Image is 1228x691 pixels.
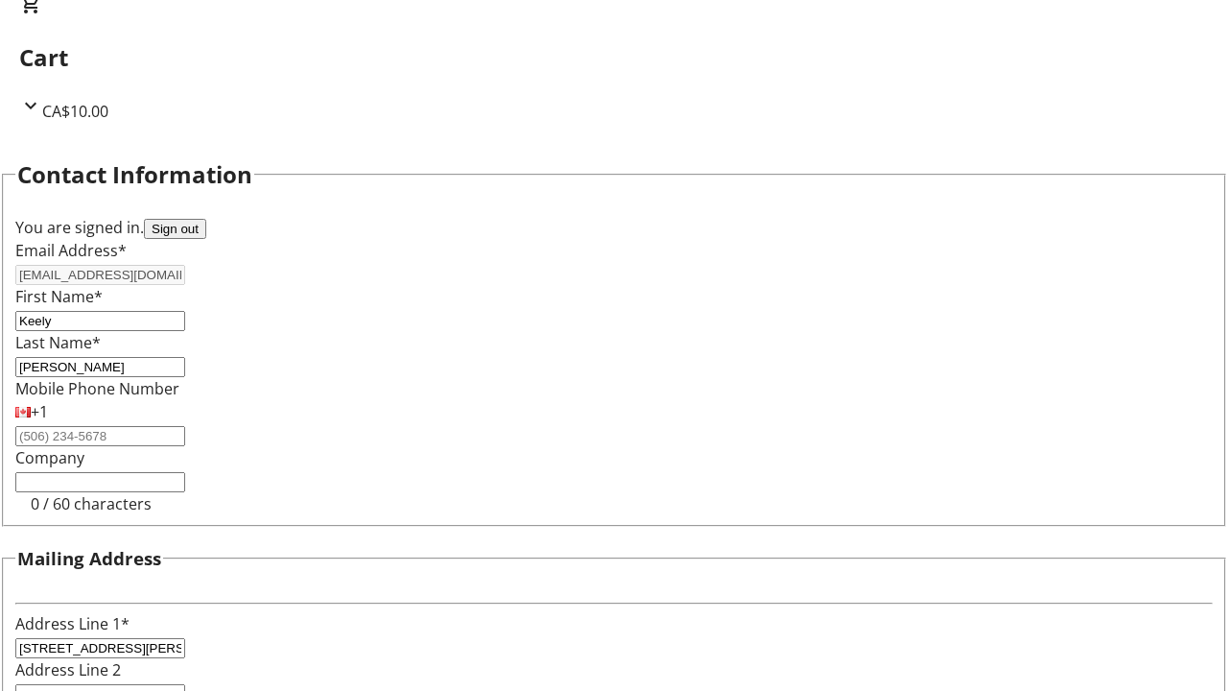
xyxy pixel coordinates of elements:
[15,426,185,446] input: (506) 234-5678
[15,638,185,658] input: Address
[15,240,127,261] label: Email Address*
[15,332,101,353] label: Last Name*
[15,216,1213,239] div: You are signed in.
[19,40,1209,75] h2: Cart
[15,286,103,307] label: First Name*
[144,219,206,239] button: Sign out
[15,613,130,634] label: Address Line 1*
[17,545,161,572] h3: Mailing Address
[17,157,252,192] h2: Contact Information
[42,101,108,122] span: CA$10.00
[15,447,84,468] label: Company
[31,493,152,514] tr-character-limit: 0 / 60 characters
[15,378,179,399] label: Mobile Phone Number
[15,659,121,680] label: Address Line 2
